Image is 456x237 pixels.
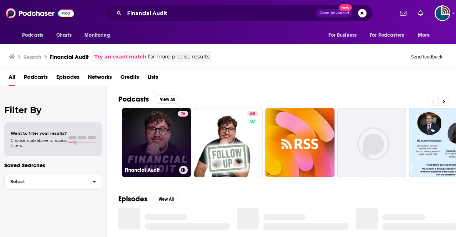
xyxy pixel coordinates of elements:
div: Search podcasts, credits, & more... [105,5,373,21]
span: Choose a tab above to access filters. [11,138,67,148]
a: Show notifications dropdown [397,7,409,19]
h2: Episodes [118,195,147,203]
a: All [9,71,15,86]
button: View All [153,195,179,203]
span: Want to filter your results? [11,131,67,136]
a: PodcastsView All [118,95,180,104]
button: Send feedback [409,54,445,60]
span: Charts [56,30,72,40]
a: 60 [194,108,263,177]
span: Select [5,179,87,184]
a: Episodes [56,71,79,86]
img: User Profile [435,5,450,21]
h3: Search [24,53,41,60]
span: More [418,30,430,40]
a: Podcasts [24,71,48,86]
h2: Podcasts [118,95,149,104]
span: 60 [250,110,255,118]
button: Open AdvancedNew [316,9,352,17]
a: 60 [247,111,258,117]
h3: Financial Audit [125,167,176,173]
h3: Financial Audit [50,53,89,60]
button: open menu [413,29,439,42]
button: open menu [17,29,52,42]
a: Credits [120,71,139,86]
a: 76 [178,111,188,117]
button: View All [155,95,180,104]
span: Logged in as tdunyak [435,5,450,21]
button: Show profile menu [435,5,450,21]
span: Monitoring [84,30,110,40]
a: Show notifications dropdown [415,7,426,19]
button: open menu [365,29,414,42]
p: Saved Searches [4,162,102,169]
a: Networks [88,71,112,86]
button: Select [4,174,102,190]
span: 76 [181,110,185,118]
img: Podchaser - Follow, Share and Rate Podcasts [6,6,74,20]
a: Charts [52,29,76,42]
button: open menu [323,29,366,42]
span: Open Advanced [320,11,349,15]
span: For Business [328,30,357,40]
a: 76Financial Audit [122,108,191,177]
span: New [339,4,352,11]
span: For Podcasters [370,30,404,40]
span: for more precise results [148,53,209,61]
button: open menu [79,29,119,42]
span: Podcasts [22,30,43,40]
h2: Filter By [4,105,102,115]
a: Lists [147,71,158,86]
input: Search podcasts, credits, & more... [124,7,316,19]
a: EpisodesView All [118,195,179,203]
a: Try an exact match [94,53,146,61]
